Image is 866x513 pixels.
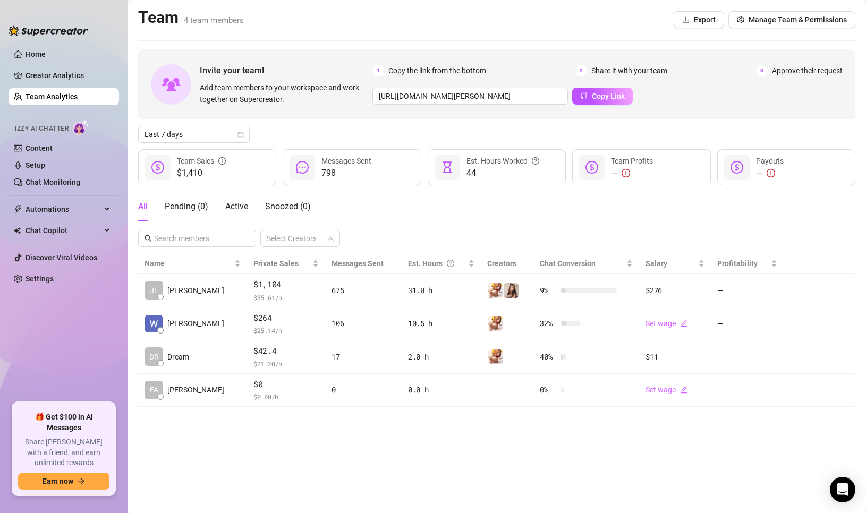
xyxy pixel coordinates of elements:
span: Private Sales [253,259,299,268]
span: $ 0.00 /h [253,391,319,402]
span: Automations [26,201,101,218]
span: edit [680,386,687,394]
span: dollar-circle [731,161,743,174]
span: edit [680,320,687,327]
button: Export [674,11,724,28]
span: question-circle [532,155,539,167]
a: Chat Monitoring [26,178,80,186]
span: Messages Sent [321,157,371,165]
th: Creators [481,253,533,274]
span: [PERSON_NAME] [167,318,224,329]
span: 🎁 Get $100 in AI Messages [18,412,109,433]
span: team [328,235,334,242]
img: William Daigle [145,315,163,332]
img: MizziVIP [488,316,503,331]
input: Search members [154,233,241,244]
span: Manage Team & Permissions [749,15,847,24]
a: Content [26,144,53,152]
span: $1,410 [177,167,226,179]
div: 0 [332,384,395,396]
span: 32 % [540,318,557,329]
td: — [711,340,784,374]
span: dollar-circle [585,161,598,174]
div: 675 [332,285,395,296]
img: Chat Copilot [14,227,21,234]
span: Share it with your team [591,65,667,76]
span: hourglass [441,161,454,174]
div: All [138,200,148,213]
td: — [711,274,784,307]
div: 17 [332,351,395,363]
span: Name [145,258,232,269]
div: Team Sales [177,155,226,167]
span: Snoozed ( 0 ) [265,201,311,211]
a: Creator Analytics [26,67,111,84]
span: JE [150,285,158,296]
img: logo-BBDzfeDw.svg [9,25,88,36]
span: DR [149,351,159,363]
td: — [711,307,784,341]
div: 2.0 h [408,351,475,363]
span: 4 team members [184,15,244,25]
span: 798 [321,167,371,179]
span: 40 % [540,351,557,363]
td: — [711,374,784,407]
span: 1 [372,65,384,76]
div: 10.5 h [408,318,475,329]
span: copy [580,92,588,99]
span: Profitability [717,259,758,268]
span: message [296,161,309,174]
span: info-circle [218,155,226,167]
th: Name [138,253,247,274]
span: Copy the link from the bottom [388,65,486,76]
span: Payouts [756,157,784,165]
div: Est. Hours Worked [466,155,539,167]
div: — [756,167,784,179]
div: Open Intercom Messenger [830,477,855,502]
div: Pending ( 0 ) [165,200,208,213]
h2: Team [138,7,244,28]
span: $ 35.61 /h [253,292,319,303]
span: download [682,16,690,23]
img: MizziVIP [488,349,503,364]
span: Last 7 days [145,126,243,142]
span: Earn now [43,477,73,485]
a: Team Analytics [26,92,78,101]
span: Copy Link [592,92,625,100]
span: Export [694,15,716,24]
span: Chat Conversion [540,259,596,268]
div: 31.0 h [408,285,475,296]
div: 106 [332,318,395,329]
span: [PERSON_NAME] [167,285,224,296]
div: 0.0 h [408,384,475,396]
span: $1,104 [253,278,319,291]
span: setting [737,16,744,23]
span: $264 [253,312,319,324]
span: exclamation-circle [767,169,775,177]
span: $42.4 [253,345,319,357]
span: Team Profits [611,157,653,165]
span: calendar [237,131,244,138]
a: Set wageedit [646,386,687,394]
span: [PERSON_NAME] [167,384,224,396]
span: 9 % [540,285,557,296]
span: Chat Copilot [26,222,101,239]
span: 3 [756,65,768,76]
button: Copy Link [572,88,633,105]
button: Manage Team & Permissions [728,11,855,28]
span: Active [225,201,248,211]
span: exclamation-circle [622,169,630,177]
span: arrow-right [78,477,85,485]
button: Earn nowarrow-right [18,473,109,490]
span: Approve their request [772,65,843,76]
span: Messages Sent [332,259,384,268]
div: $11 [646,351,704,363]
div: Est. Hours [408,258,466,269]
span: search [145,235,152,242]
span: FA [150,384,158,396]
span: question-circle [447,258,454,269]
div: $276 [646,285,704,296]
span: Add team members to your workspace and work together on Supercreator. [200,82,368,105]
a: Home [26,50,46,58]
img: AI Chatter [73,119,89,135]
